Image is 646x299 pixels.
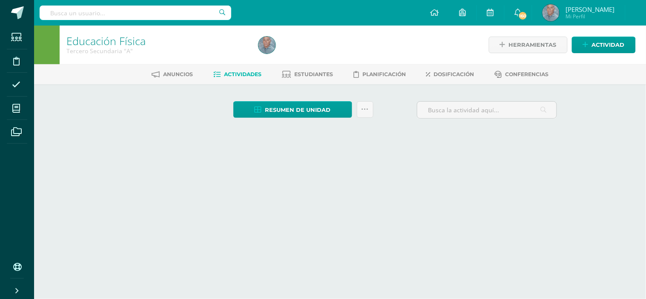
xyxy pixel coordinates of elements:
[152,68,193,81] a: Anuncios
[417,102,557,118] input: Busca la actividad aquí...
[258,37,276,54] img: a6ce8af29634765990d80362e84911a9.png
[543,4,560,21] img: a6ce8af29634765990d80362e84911a9.png
[213,68,261,81] a: Actividades
[566,13,615,20] span: Mi Perfil
[40,6,231,20] input: Busca un usuario...
[353,68,406,81] a: Planificación
[426,68,474,81] a: Dosificación
[66,35,248,47] h1: Educación Física
[505,71,549,77] span: Conferencias
[294,71,333,77] span: Estudiantes
[434,71,474,77] span: Dosificación
[265,102,331,118] span: Resumen de unidad
[489,37,568,53] a: Herramientas
[495,68,549,81] a: Conferencias
[566,5,615,14] span: [PERSON_NAME]
[282,68,333,81] a: Estudiantes
[592,37,625,53] span: Actividad
[572,37,636,53] a: Actividad
[509,37,557,53] span: Herramientas
[163,71,193,77] span: Anuncios
[66,34,146,48] a: Educación Física
[66,47,248,55] div: Tercero Secundaria 'A'
[224,71,261,77] span: Actividades
[233,101,352,118] a: Resumen de unidad
[518,11,528,20] span: 160
[362,71,406,77] span: Planificación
